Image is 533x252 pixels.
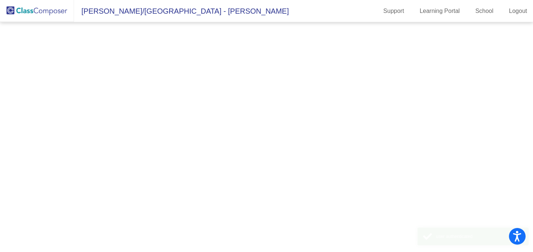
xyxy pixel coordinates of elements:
[74,5,289,17] span: [PERSON_NAME]/[GEOGRAPHIC_DATA] - [PERSON_NAME]
[436,233,523,240] div: user authenticated
[469,5,499,17] a: School
[378,5,410,17] a: Support
[503,5,533,17] a: Logout
[414,5,466,17] a: Learning Portal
